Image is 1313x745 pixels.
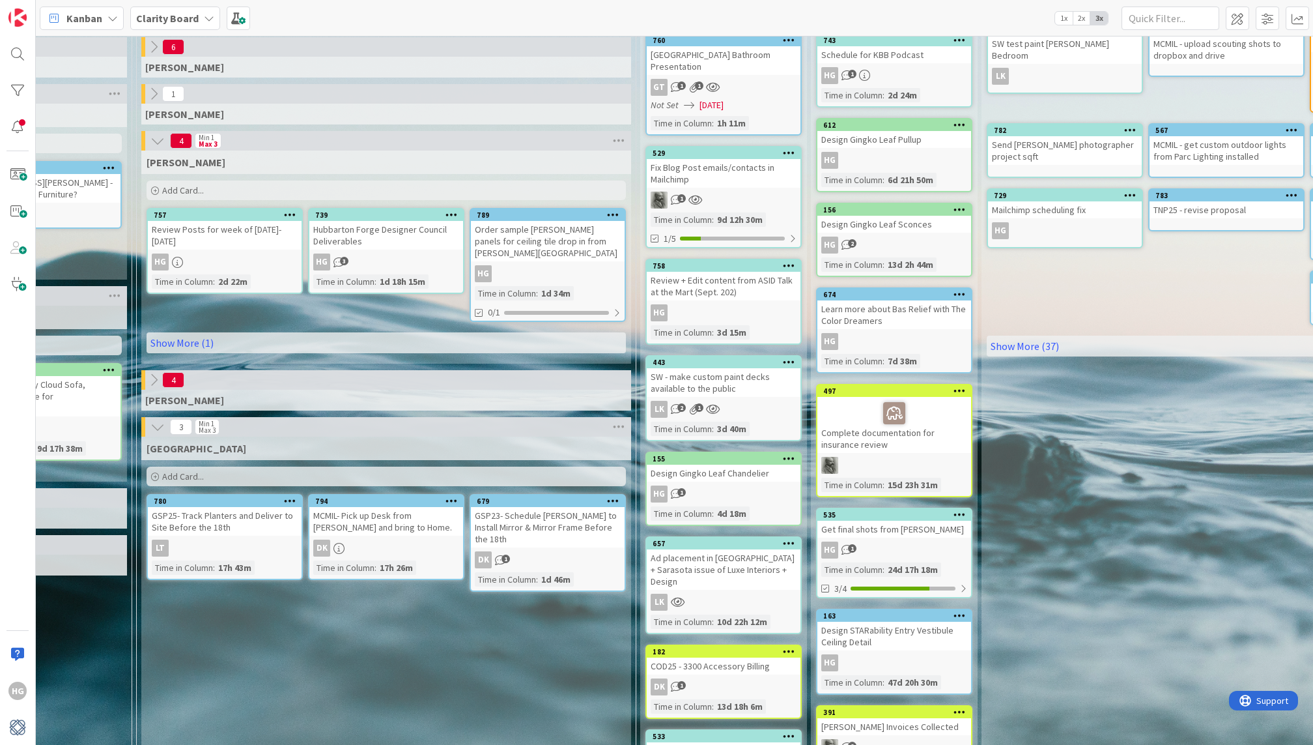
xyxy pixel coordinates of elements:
div: Complete documentation for insurance review [817,397,971,453]
div: Fix Blog Post emails/contacts in Mailchimp [647,159,800,188]
span: 2x [1073,12,1090,25]
div: Max 3 [199,427,216,433]
span: 1 [677,194,686,203]
div: HG [309,254,463,270]
div: 155 [653,454,800,463]
div: 782 [994,126,1142,135]
div: 529 [647,147,800,159]
div: LK [992,68,1009,85]
div: 760 [647,35,800,46]
div: HG [817,333,971,350]
div: MCMIL - upload scouting shots to dropbox and drive [1150,35,1303,64]
span: 1 [162,86,184,102]
div: 758Review + Edit content from ASID Talk at the Mart (Sept. 202) [647,260,800,300]
div: Time in Column [475,286,536,300]
div: Time in Column [651,615,712,629]
div: HG [988,222,1142,239]
div: SW test paint [PERSON_NAME] Bedroom [988,23,1142,64]
div: 657Ad placement in [GEOGRAPHIC_DATA] + Sarasota issue of Luxe Interiors + Design [647,538,800,590]
span: : [882,173,884,187]
div: 47d 20h 30m [884,675,941,690]
div: SW test paint [PERSON_NAME] Bedroom [988,35,1142,64]
div: 789 [471,209,625,221]
b: Clarity Board [136,12,199,25]
div: HG [821,542,838,559]
div: 3d 40m [714,422,750,436]
span: Add Card... [162,184,204,196]
div: 783 [1155,191,1303,200]
div: Time in Column [821,173,882,187]
div: HG [821,333,838,350]
div: 679 [471,495,625,507]
div: 1h 11m [714,116,749,130]
div: Time in Column [313,561,374,575]
div: Learn more about Bas Relief with The Color Dreamers [817,300,971,329]
div: HG [821,654,838,671]
div: SW - make custom paint decks available to the public [647,368,800,397]
div: 612 [817,119,971,131]
span: 2 [677,403,686,412]
span: : [712,325,714,340]
span: 3/4 [834,582,847,596]
div: 729Mailchimp scheduling fix [988,190,1142,218]
span: Support [27,2,59,18]
span: : [882,675,884,690]
div: 3d 15m [714,325,750,340]
div: 163 [817,610,971,622]
div: 7d 38m [884,354,920,368]
div: 780 [148,495,302,507]
div: 535Get final shots from [PERSON_NAME] [817,509,971,538]
div: Time in Column [651,325,712,340]
div: 780GSP25- Track Planters and Deliver to Site Before the 18th [148,495,302,536]
div: HG [313,254,330,270]
div: GSP25- Track Planters and Deliver to Site Before the 18th [148,507,302,536]
span: 4 [170,133,192,149]
div: 17h 26m [376,561,416,575]
div: 739Hubbarton Forge Designer Council Deliverables [309,209,463,250]
div: 4d 18m [714,506,750,521]
div: HG [651,486,668,503]
div: 497 [817,385,971,397]
span: 1 [677,81,686,90]
div: 780 [154,497,302,506]
div: LK [647,401,800,418]
div: 1d 34m [538,286,574,300]
div: TNP25 - revise proposal [1150,201,1303,218]
div: 156 [823,205,971,214]
div: 443SW - make custom paint decks available to the public [647,357,800,397]
span: [DATE] [699,98,724,112]
div: LK [651,401,668,418]
div: 182 [653,647,800,656]
div: DK [651,679,668,695]
div: Time in Column [821,257,882,272]
span: 3 [170,419,192,435]
span: : [374,274,376,289]
div: HG [647,486,800,503]
div: 15d 23h 31m [884,478,941,492]
div: 783TNP25 - revise proposal [1150,190,1303,218]
div: MCMIL - get custom outdoor lights from Parc Lighting installed [1150,136,1303,165]
span: Lisa T. [145,61,224,74]
div: Ad placement in [GEOGRAPHIC_DATA] + Sarasota issue of Luxe Interiors + Design [647,549,800,590]
div: 794 [315,497,463,506]
span: 1 [677,488,686,497]
div: 156Design Gingko Leaf Sconces [817,204,971,233]
div: 443 [647,357,800,368]
img: PA [821,457,838,474]
div: MCMIL - upload scouting shots to dropbox and drive [1150,23,1303,64]
span: Hannah [147,156,225,169]
span: 1 [848,544,856,553]
div: 757Review Posts for week of [DATE]-[DATE] [148,209,302,250]
div: GSP23- Schedule [PERSON_NAME] to Install Mirror & Mirror Frame Before the 18th [471,507,625,548]
div: DK [313,540,330,557]
div: COD25 - 3300 Accessory Billing [647,658,800,675]
div: MCMIL- Pick up Desk from [PERSON_NAME] and bring to Home. [309,507,463,536]
div: HG [817,237,971,254]
div: Time in Column [651,699,712,714]
div: 163Design STARability Entry Vestibule Ceiling Detail [817,610,971,650]
div: 612 [823,121,971,130]
div: PA [817,457,971,474]
div: Design Gingko Leaf Chandelier [647,465,800,482]
div: Hubbarton Forge Designer Council Deliverables [309,221,463,250]
div: 9d 17h 38m [34,441,86,456]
